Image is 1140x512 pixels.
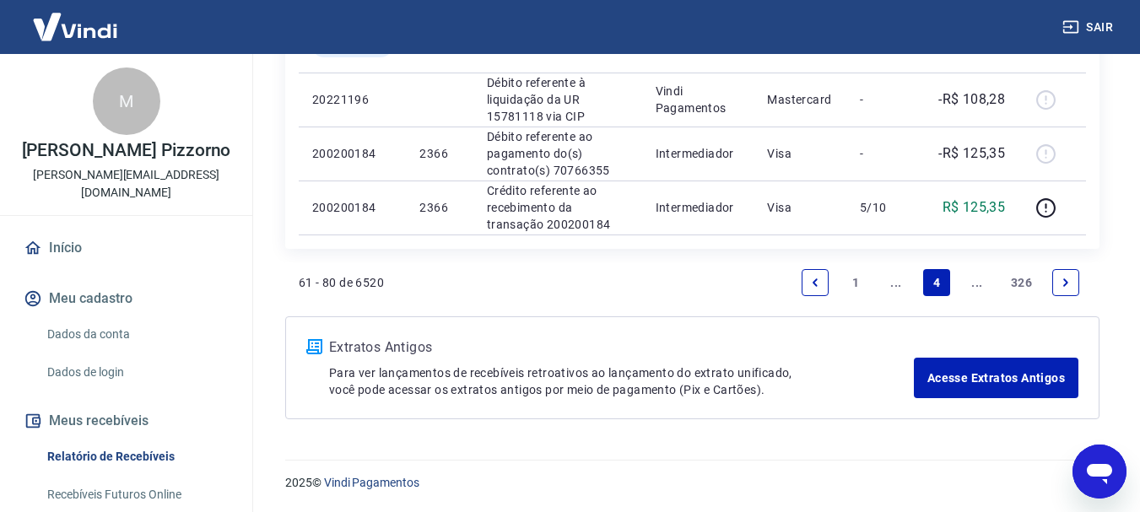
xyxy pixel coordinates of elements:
p: Para ver lançamentos de recebíveis retroativos ao lançamento do extrato unificado, você pode aces... [329,364,914,398]
p: 2366 [419,199,459,216]
a: Recebíveis Futuros Online [41,477,232,512]
a: Início [20,229,232,267]
a: Page 1 [842,269,869,296]
p: Débito referente ao pagamento do(s) contrato(s) 70766355 [487,128,629,179]
p: 20221196 [312,91,392,108]
p: - [860,91,910,108]
a: Jump backward [883,269,910,296]
p: - [860,145,910,162]
p: Visa [767,199,833,216]
p: 200200184 [312,199,392,216]
p: 61 - 80 de 6520 [299,274,384,291]
a: Relatório de Recebíveis [41,439,232,474]
p: -R$ 108,28 [938,89,1005,110]
p: 2025 © [285,474,1099,492]
a: Next page [1052,269,1079,296]
a: Page 326 [1004,269,1039,296]
a: Page 4 is your current page [923,269,950,296]
p: Mastercard [767,91,833,108]
div: M [93,67,160,135]
a: Previous page [802,269,829,296]
img: ícone [306,339,322,354]
iframe: Botão para abrir a janela de mensagens [1072,445,1126,499]
p: Vindi Pagamentos [656,83,741,116]
p: [PERSON_NAME] Pizzorno [22,142,231,159]
button: Meu cadastro [20,280,232,317]
p: 5/10 [860,199,910,216]
button: Meus recebíveis [20,402,232,439]
p: R$ 125,35 [943,197,1006,218]
p: Visa [767,145,833,162]
a: Dados de login [41,355,232,390]
p: 200200184 [312,145,392,162]
p: 2366 [419,145,459,162]
a: Vindi Pagamentos [324,476,419,489]
a: Acesse Extratos Antigos [914,358,1078,398]
img: Vindi [20,1,130,52]
p: -R$ 125,35 [938,143,1005,164]
p: Débito referente à liquidação da UR 15781118 via CIP [487,74,629,125]
ul: Pagination [795,262,1086,303]
p: Crédito referente ao recebimento da transação 200200184 [487,182,629,233]
p: [PERSON_NAME][EMAIL_ADDRESS][DOMAIN_NAME] [14,166,239,202]
a: Dados da conta [41,317,232,352]
button: Sair [1059,12,1120,43]
p: Intermediador [656,145,741,162]
a: Jump forward [964,269,991,296]
p: Intermediador [656,199,741,216]
p: Extratos Antigos [329,337,914,358]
